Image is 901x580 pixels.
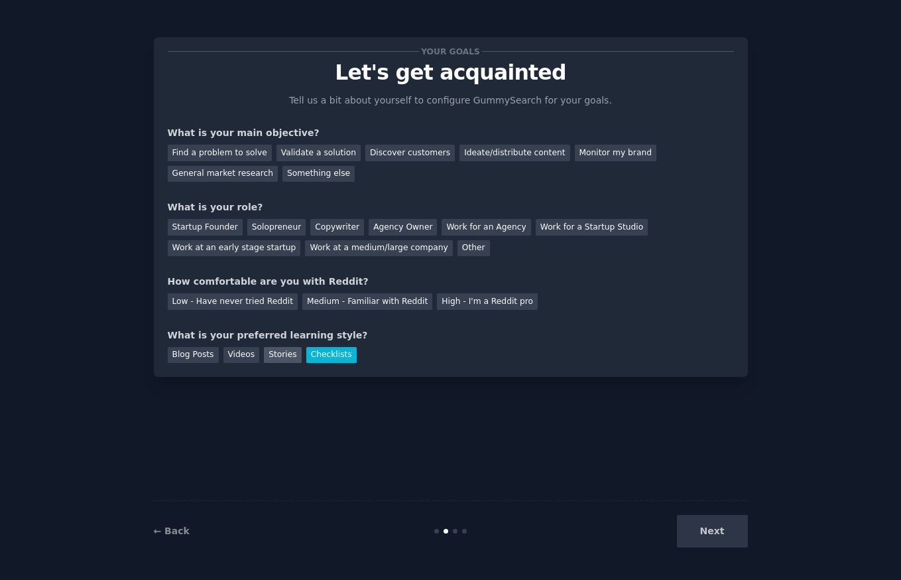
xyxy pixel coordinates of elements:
[264,347,301,364] div: Stories
[536,219,648,236] div: Work for a Startup Studio
[168,61,734,84] p: Let's get acquainted
[282,166,355,182] div: Something else
[168,347,219,364] div: Blog Posts
[223,347,260,364] div: Videos
[168,166,278,182] div: General market research
[310,219,364,236] div: Copywriter
[302,293,432,310] div: Medium - Familiar with Reddit
[154,526,190,536] a: ← Back
[168,200,734,214] div: What is your role?
[365,145,455,161] div: Discover customers
[419,44,483,58] span: Your goals
[369,219,437,236] div: Agency Owner
[168,275,734,289] div: How comfortable are you with Reddit?
[442,219,530,236] div: Work for an Agency
[457,240,490,257] div: Other
[168,240,301,257] div: Work at an early stage startup
[575,145,656,161] div: Monitor my brand
[168,219,243,236] div: Startup Founder
[284,94,618,108] p: Tell us a bit about yourself to configure GummySearch for your goals.
[168,126,734,140] div: What is your main objective?
[168,145,272,161] div: Find a problem to solve
[168,328,734,342] div: What is your preferred learning style?
[168,293,298,310] div: Low - Have never tried Reddit
[306,347,357,364] div: Checklists
[276,145,361,161] div: Validate a solution
[247,219,306,236] div: Solopreneur
[437,293,538,310] div: High - I'm a Reddit pro
[459,145,570,161] div: Ideate/distribute content
[305,240,452,257] div: Work at a medium/large company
